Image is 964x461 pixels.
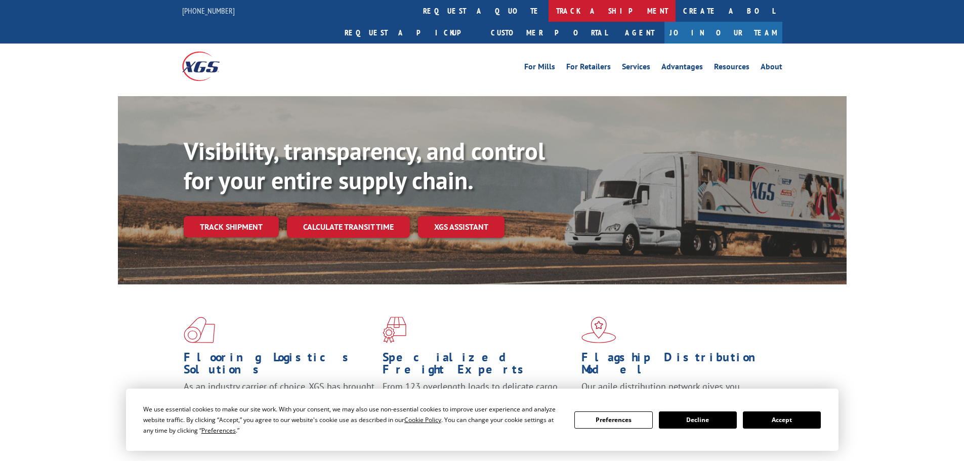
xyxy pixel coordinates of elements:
p: From 123 overlength loads to delicate cargo, our experienced staff knows the best way to move you... [383,381,574,426]
img: xgs-icon-flagship-distribution-model-red [581,317,616,343]
b: Visibility, transparency, and control for your entire supply chain. [184,135,545,196]
a: About [761,63,782,74]
div: Cookie Consent Prompt [126,389,839,451]
a: XGS ASSISTANT [418,216,505,238]
h1: Flooring Logistics Solutions [184,351,375,381]
button: Preferences [574,411,652,429]
a: For Mills [524,63,555,74]
a: Calculate transit time [287,216,410,238]
span: Our agile distribution network gives you nationwide inventory management on demand. [581,381,768,404]
a: Agent [615,22,664,44]
span: As an industry carrier of choice, XGS has brought innovation and dedication to flooring logistics... [184,381,374,416]
h1: Specialized Freight Experts [383,351,574,381]
a: For Retailers [566,63,611,74]
a: Customer Portal [483,22,615,44]
button: Accept [743,411,821,429]
a: Advantages [661,63,703,74]
a: Track shipment [184,216,279,237]
h1: Flagship Distribution Model [581,351,773,381]
a: [PHONE_NUMBER] [182,6,235,16]
a: Join Our Team [664,22,782,44]
a: Resources [714,63,749,74]
span: Cookie Policy [404,415,441,424]
img: xgs-icon-focused-on-flooring-red [383,317,406,343]
a: Services [622,63,650,74]
button: Decline [659,411,737,429]
span: Preferences [201,426,236,435]
a: Request a pickup [337,22,483,44]
div: We use essential cookies to make our site work. With your consent, we may also use non-essential ... [143,404,562,436]
img: xgs-icon-total-supply-chain-intelligence-red [184,317,215,343]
